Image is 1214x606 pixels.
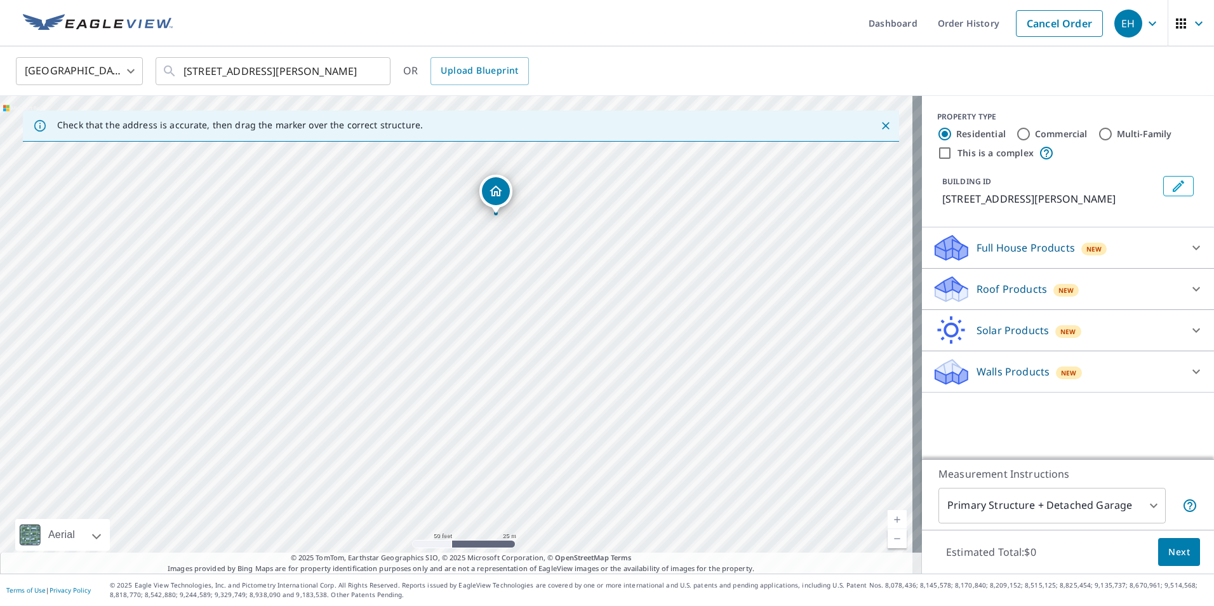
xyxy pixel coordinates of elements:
[1058,285,1074,295] span: New
[50,586,91,595] a: Privacy Policy
[932,232,1204,263] div: Full House ProductsNew
[16,53,143,89] div: [GEOGRAPHIC_DATA]
[291,553,632,563] span: © 2025 TomTom, Earthstar Geographics SIO, © 2025 Microsoft Corporation, ©
[932,274,1204,304] div: Roof ProductsNew
[1117,128,1172,140] label: Multi-Family
[957,147,1034,159] label: This is a complex
[977,323,1049,338] p: Solar Products
[977,364,1050,379] p: Walls Products
[6,586,91,594] p: |
[888,529,907,548] a: Current Level 19, Zoom Out
[1086,244,1102,254] span: New
[1114,10,1142,37] div: EH
[956,128,1006,140] label: Residential
[15,519,110,551] div: Aerial
[430,57,528,85] a: Upload Blueprint
[555,553,608,562] a: OpenStreetMap
[942,191,1158,206] p: [STREET_ADDRESS][PERSON_NAME]
[1182,498,1197,513] span: Your report will include the primary structure and a detached garage if one exists.
[938,466,1197,481] p: Measurement Instructions
[1163,176,1194,196] button: Edit building 1
[938,488,1166,523] div: Primary Structure + Detached Garage
[44,519,79,551] div: Aerial
[6,586,46,595] a: Terms of Use
[932,356,1204,387] div: Walls ProductsNew
[1168,544,1190,560] span: Next
[441,63,518,79] span: Upload Blueprint
[942,176,991,187] p: BUILDING ID
[110,581,1208,600] p: © 2025 Eagle View Technologies, Inc. and Pictometry International Corp. All Rights Reserved. Repo...
[1060,327,1076,337] span: New
[932,315,1204,346] div: Solar ProductsNew
[977,240,1075,255] p: Full House Products
[1061,368,1077,378] span: New
[183,53,364,89] input: Search by address or latitude-longitude
[23,14,173,33] img: EV Logo
[877,118,894,134] button: Close
[1016,10,1103,37] a: Cancel Order
[977,281,1047,297] p: Roof Products
[57,119,423,131] p: Check that the address is accurate, then drag the marker over the correct structure.
[937,111,1199,123] div: PROPERTY TYPE
[403,57,529,85] div: OR
[888,510,907,529] a: Current Level 19, Zoom In
[1158,538,1200,567] button: Next
[1035,128,1088,140] label: Commercial
[479,175,512,214] div: Dropped pin, building 1, Residential property, 3541 Wharton Dr Fort Worth, TX 76133
[936,538,1046,566] p: Estimated Total: $0
[611,553,632,562] a: Terms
